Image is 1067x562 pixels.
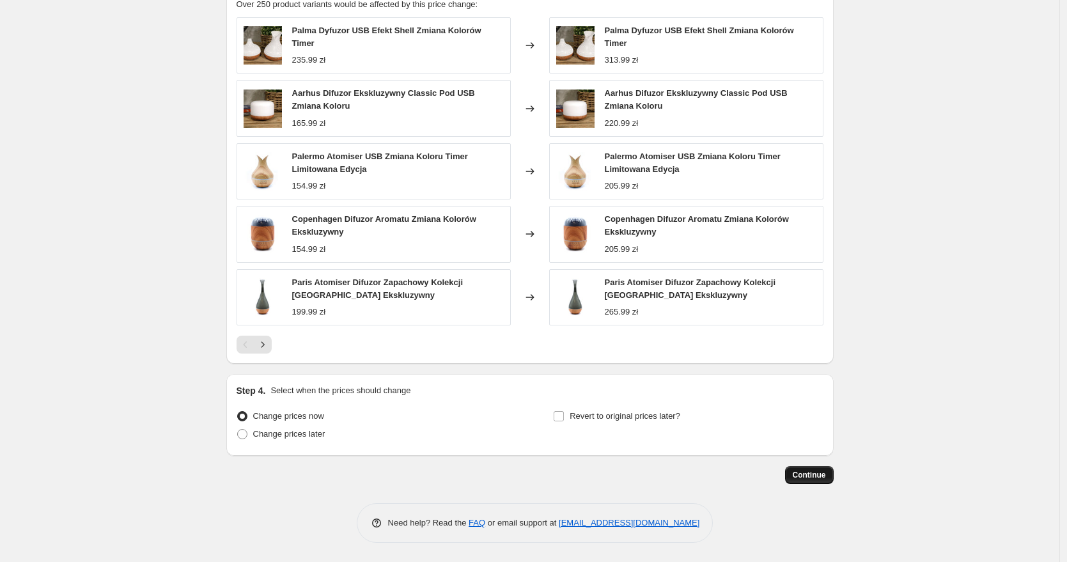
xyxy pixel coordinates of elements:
span: Revert to original prices later? [570,411,680,421]
div: 154.99 zł [292,180,326,192]
img: bG9jYWw6Ly9tZWRpYS8xUy9DRC82MFIzMEMxRzZNVktDRDFTLzEzNjAyMDI0LmpwZWc_80x.jpg [244,90,282,128]
div: 265.99 zł [605,306,639,318]
span: Paris Atomiser Difuzor Zapachowy Kolekcji [GEOGRAPHIC_DATA] Ekskluzywny [292,277,463,300]
nav: Pagination [237,336,272,354]
a: FAQ [469,518,485,527]
span: or email support at [485,518,559,527]
span: Aarhus Difuzor Ekskluzywny Classic Pod USB Zmiana Koloru [292,88,475,111]
span: Copenhagen Difuzor Aromatu Zmiana Kolorów Ekskluzywny [605,214,789,237]
img: bG9jYWw6Ly9tZWRpYS8xUS80Qy82MFIzMEMxRzZSUks0QzFRLzhkZmU4MGFlLmpwZWc_80x.jpg [556,278,595,316]
img: bG9jYWw6Ly9tZWRpYS8xUy9DRC82MFIzMEMxRzZNVktDRDFTLzEzNjAyMDI0LmpwZWc_80x.jpg [556,90,595,128]
img: bG9jYWw6Ly9tZWRpYS8xSC80Qy82MFIzMEMxRzZSUks0QzFIL2UzOTgxZTAzLmpwZWc_80x.jpg [556,215,595,253]
a: [EMAIL_ADDRESS][DOMAIN_NAME] [559,518,699,527]
button: Continue [785,466,834,484]
div: 205.99 zł [605,243,639,256]
div: 205.99 zł [605,180,639,192]
span: Need help? Read the [388,518,469,527]
div: 220.99 zł [605,117,639,130]
div: 313.99 zł [605,54,639,66]
div: 199.99 zł [292,306,326,318]
span: Copenhagen Difuzor Aromatu Zmiana Kolorów Ekskluzywny [292,214,476,237]
img: bG9jYWw6Ly9tZWRpYS85UC8yRS82MFIzMEMxRzZSUksyRTlQLzhhZDZiYjJiLmpwZWc_80x.jpg [244,152,282,191]
h2: Step 4. [237,384,266,397]
span: Palma Dyfuzor USB Efekt Shell Zmiana Kolorów Timer [605,26,794,48]
img: bG9jYWw6Ly9tZWRpYS8xSC80Qy82MFIzMEMxRzZSUks0QzFIL2UzOTgxZTAzLmpwZWc_80x.jpg [244,215,282,253]
div: 235.99 zł [292,54,326,66]
span: Change prices later [253,429,325,439]
span: Change prices now [253,411,324,421]
span: Continue [793,470,826,480]
img: bG9jYWw6Ly9tZWRpYS8xUS80Qy82MFIzMEMxRzZSUks0QzFRLzhkZmU4MGFlLmpwZWc_80x.jpg [244,278,282,316]
button: Next [254,336,272,354]
span: Paris Atomiser Difuzor Zapachowy Kolekcji [GEOGRAPHIC_DATA] Ekskluzywny [605,277,776,300]
span: Palermo Atomiser USB Zmiana Koloru Timer Limitowana Edycja [292,152,468,174]
p: Select when the prices should change [270,384,410,397]
span: Palermo Atomiser USB Zmiana Koloru Timer Limitowana Edycja [605,152,781,174]
span: Palma Dyfuzor USB Efekt Shell Zmiana Kolorów Timer [292,26,481,48]
img: bG9jYWw6Ly9tZWRpYS9TRy9DQy82MFIzMEMxRzZNVktDQ1NHLzNmNDM5YmE0LmpwZWc_80x.jpg [244,26,282,65]
div: 154.99 zł [292,243,326,256]
img: bG9jYWw6Ly9tZWRpYS9TRy9DQy82MFIzMEMxRzZNVktDQ1NHLzNmNDM5YmE0LmpwZWc_80x.jpg [556,26,595,65]
div: 165.99 zł [292,117,326,130]
span: Aarhus Difuzor Ekskluzywny Classic Pod USB Zmiana Koloru [605,88,788,111]
img: bG9jYWw6Ly9tZWRpYS85UC8yRS82MFIzMEMxRzZSUksyRTlQLzhhZDZiYjJiLmpwZWc_80x.jpg [556,152,595,191]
